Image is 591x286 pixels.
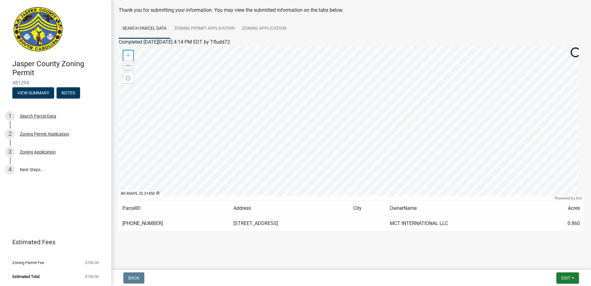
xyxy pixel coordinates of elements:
a: Zoning Application [238,19,290,39]
td: [STREET_ADDRESS] [230,216,350,231]
td: ParcelID [119,201,230,216]
a: Zoning Permit Application [170,19,238,39]
div: Zoning Permit Application [20,132,69,136]
div: Search Parcel Data [20,114,56,118]
td: MCT INTERNATIONAL LLC [386,216,538,231]
div: Zoning Application [20,150,56,154]
span: Zoning Permit Fee [12,261,44,265]
span: $150.00 [85,275,99,279]
td: Acres [538,201,584,216]
td: Address [230,201,350,216]
div: Powered by [553,196,584,201]
button: View Summary [12,87,54,98]
span: Estimated Total [12,275,40,279]
span: Completed [DATE][DATE] 4:14 PM EDT by Tfludd72 [119,39,230,45]
a: Esri [576,196,582,200]
button: Back [123,272,144,284]
span: Exit [561,275,570,280]
span: Back [128,275,139,280]
h4: Jasper County Zoning Permit [12,59,106,77]
button: Exit [556,272,579,284]
div: Thank you for submitting your information. You may view the submitted information on the tabs below. [119,6,584,14]
wm-modal-confirm: Summary [12,91,54,96]
a: Search Parcel Data [119,19,170,39]
div: 1 [5,111,15,121]
button: Notes [57,87,80,98]
span: $150.00 [85,261,99,265]
td: [PHONE_NUMBER] [119,216,230,231]
div: Find my location [123,73,133,83]
div: Zoom out [123,60,133,70]
div: 2 [5,129,15,139]
div: Zoom in [123,50,133,60]
td: City [350,201,386,216]
td: OwnerName [386,201,538,216]
div: 4 [5,165,15,175]
td: 0.860 [538,216,584,231]
span: 481294 [12,80,99,86]
div: 3 [5,147,15,157]
a: Estimated Fees [5,236,101,248]
wm-modal-confirm: Notes [57,91,80,96]
img: Jasper County, South Carolina [12,6,64,53]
